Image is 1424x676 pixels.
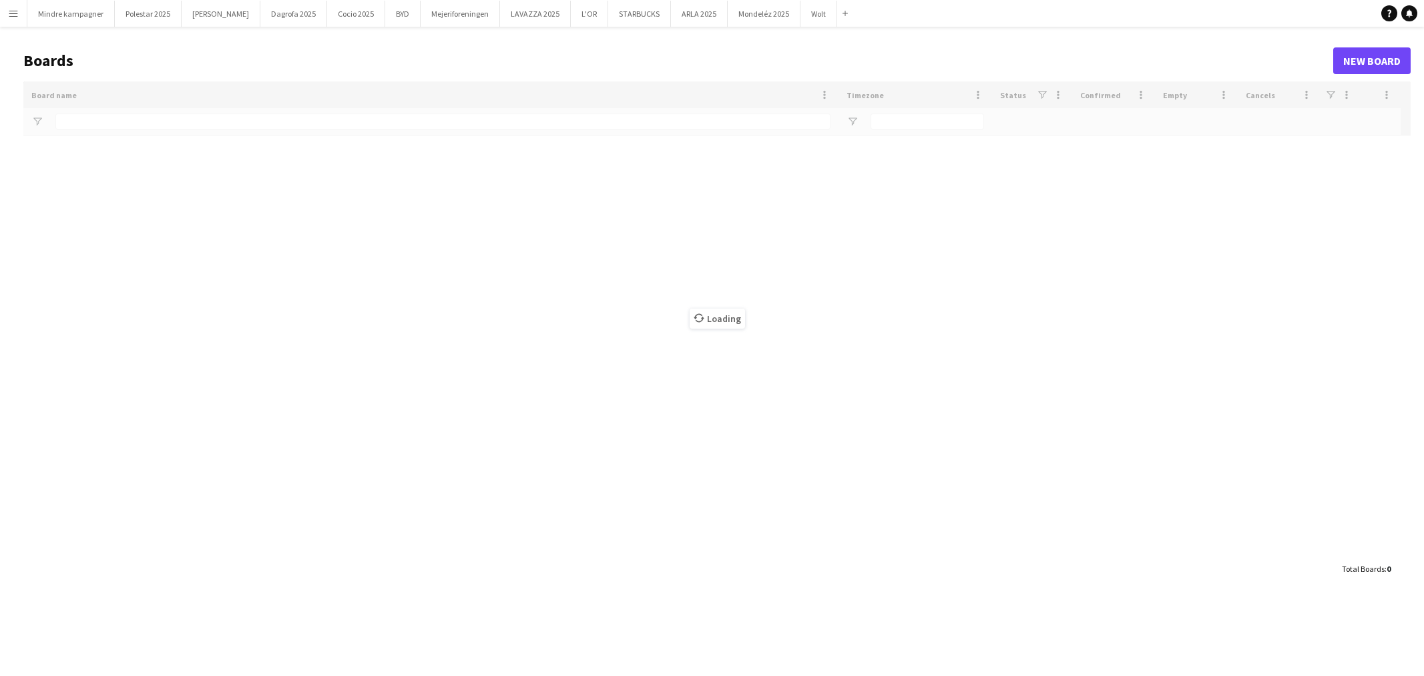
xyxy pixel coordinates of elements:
button: STARBUCKS [608,1,671,27]
span: Total Boards [1342,564,1385,574]
button: [PERSON_NAME] [182,1,260,27]
button: Mindre kampagner [27,1,115,27]
button: ARLA 2025 [671,1,728,27]
span: 0 [1387,564,1391,574]
div: : [1342,556,1391,582]
h1: Boards [23,51,1333,71]
button: Wolt [800,1,837,27]
button: Dagrofa 2025 [260,1,327,27]
button: BYD [385,1,421,27]
span: Loading [690,309,745,329]
button: Cocio 2025 [327,1,385,27]
button: Mondeléz 2025 [728,1,800,27]
button: LAVAZZA 2025 [500,1,571,27]
button: L'OR [571,1,608,27]
a: New Board [1333,47,1411,74]
button: Polestar 2025 [115,1,182,27]
button: Mejeriforeningen [421,1,500,27]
